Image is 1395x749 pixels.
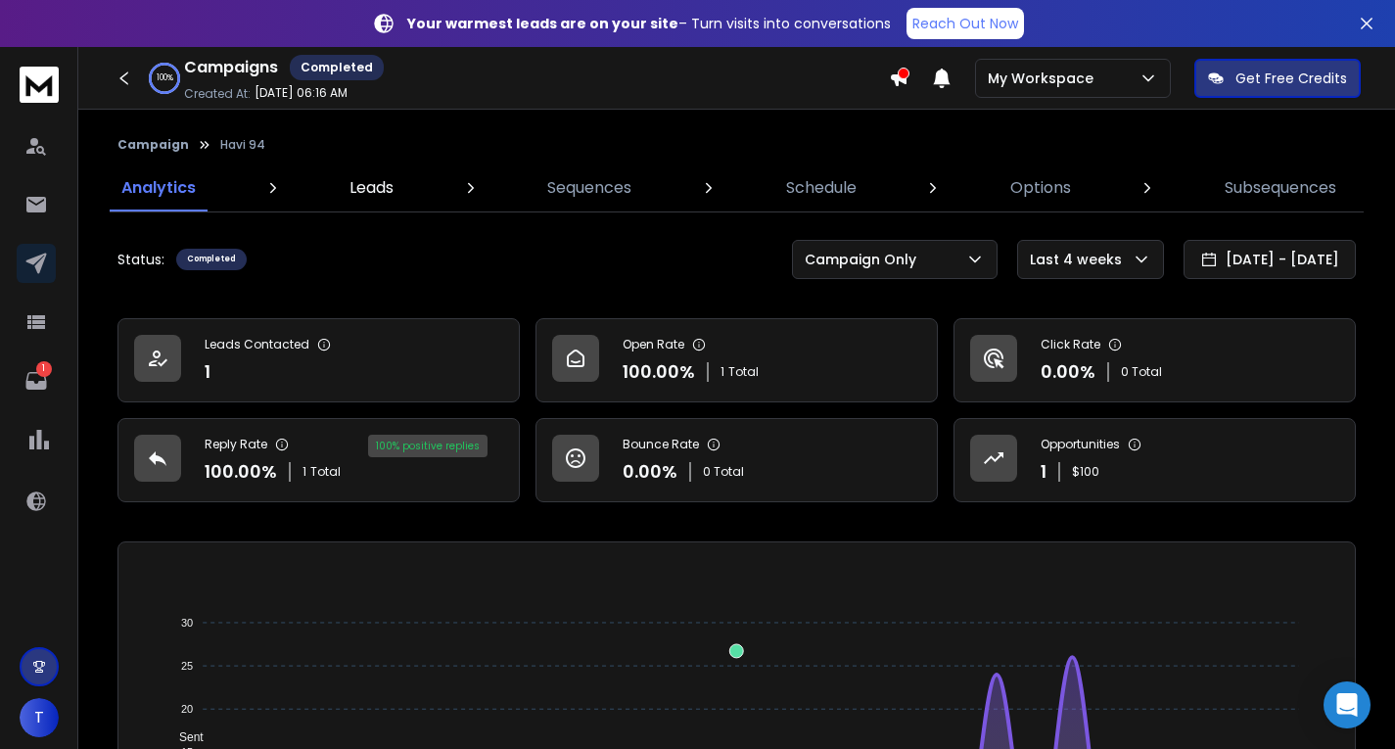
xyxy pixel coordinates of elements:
[623,437,699,452] p: Bounce Rate
[547,176,631,200] p: Sequences
[623,458,677,486] p: 0.00 %
[1184,240,1356,279] button: [DATE] - [DATE]
[1010,176,1071,200] p: Options
[205,337,309,352] p: Leads Contacted
[953,418,1356,502] a: Opportunities1$100
[17,361,56,400] a: 1
[164,730,204,744] span: Sent
[623,358,695,386] p: 100.00 %
[774,164,868,211] a: Schedule
[181,660,193,672] tspan: 25
[407,14,678,33] strong: Your warmest leads are on your site
[1213,164,1348,211] a: Subsequences
[184,86,251,102] p: Created At:
[999,164,1083,211] a: Options
[302,464,306,480] span: 1
[20,698,59,737] button: T
[1041,437,1120,452] p: Opportunities
[117,250,164,269] p: Status:
[1324,681,1371,728] div: Open Intercom Messenger
[110,164,208,211] a: Analytics
[121,176,196,200] p: Analytics
[290,55,384,80] div: Completed
[349,176,394,200] p: Leads
[535,164,643,211] a: Sequences
[1041,358,1095,386] p: 0.00 %
[786,176,857,200] p: Schedule
[1194,59,1361,98] button: Get Free Credits
[205,358,210,386] p: 1
[912,14,1018,33] p: Reach Out Now
[368,435,488,457] div: 100 % positive replies
[310,464,341,480] span: Total
[20,67,59,103] img: logo
[1041,458,1046,486] p: 1
[1225,176,1336,200] p: Subsequences
[623,337,684,352] p: Open Rate
[117,137,189,153] button: Campaign
[117,318,520,402] a: Leads Contacted1
[205,437,267,452] p: Reply Rate
[721,364,724,380] span: 1
[1041,337,1100,352] p: Click Rate
[255,85,348,101] p: [DATE] 06:16 AM
[535,318,938,402] a: Open Rate100.00%1Total
[1030,250,1130,269] p: Last 4 weeks
[407,14,891,33] p: – Turn visits into conversations
[157,72,173,84] p: 100 %
[1235,69,1347,88] p: Get Free Credits
[181,703,193,715] tspan: 20
[805,250,924,269] p: Campaign Only
[988,69,1101,88] p: My Workspace
[117,418,520,502] a: Reply Rate100.00%1Total100% positive replies
[1072,464,1099,480] p: $ 100
[338,164,405,211] a: Leads
[36,361,52,377] p: 1
[953,318,1356,402] a: Click Rate0.00%0 Total
[220,137,265,153] p: Havi 94
[535,418,938,502] a: Bounce Rate0.00%0 Total
[907,8,1024,39] a: Reach Out Now
[703,464,744,480] p: 0 Total
[728,364,759,380] span: Total
[184,56,278,79] h1: Campaigns
[176,249,247,270] div: Completed
[181,617,193,629] tspan: 30
[205,458,277,486] p: 100.00 %
[1121,364,1162,380] p: 0 Total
